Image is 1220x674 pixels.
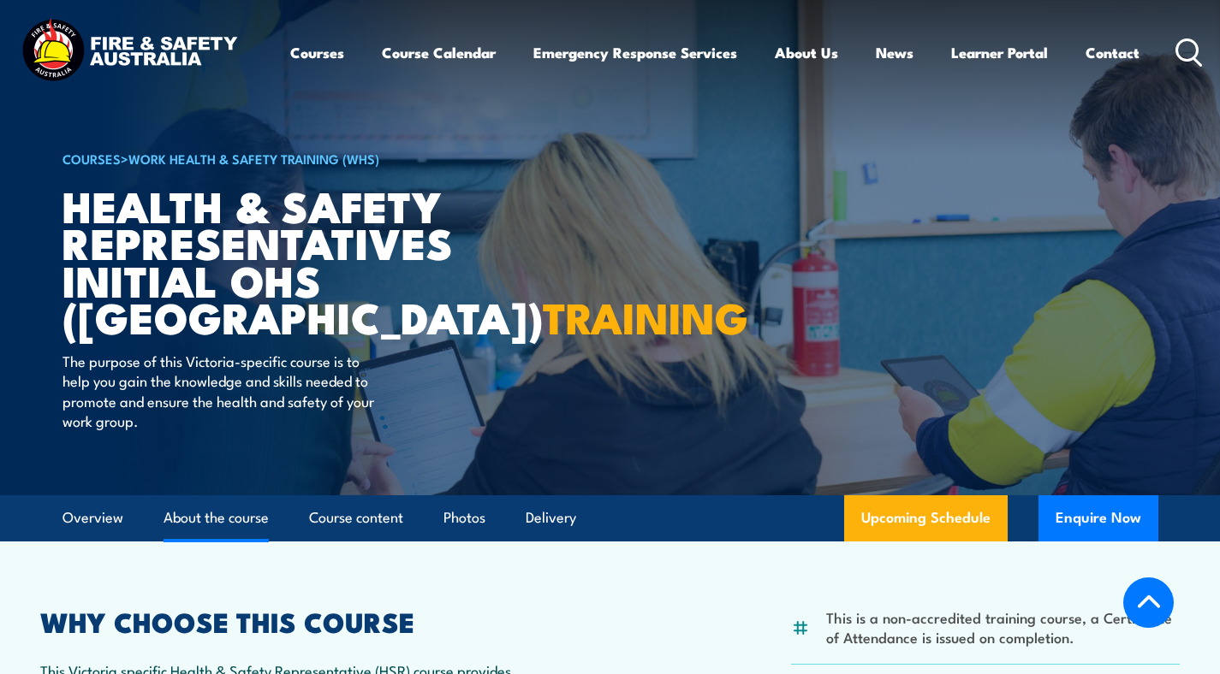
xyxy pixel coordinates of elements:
[1038,495,1158,541] button: Enquire Now
[826,607,1180,647] li: This is a non-accredited training course, a Certificate of Attendance is issued on completion.
[844,495,1008,541] a: Upcoming Schedule
[533,30,737,75] a: Emergency Response Services
[128,149,379,168] a: Work Health & Safety Training (WHS)
[62,186,485,334] h1: Health & Safety Representatives Initial OHS ([GEOGRAPHIC_DATA])
[1086,30,1140,75] a: Contact
[382,30,496,75] a: Course Calendar
[40,609,534,633] h2: WHY CHOOSE THIS COURSE
[526,495,576,541] a: Delivery
[62,149,121,168] a: COURSES
[951,30,1048,75] a: Learner Portal
[543,283,748,349] strong: TRAINING
[164,495,269,541] a: About the course
[62,351,375,431] p: The purpose of this Victoria-specific course is to help you gain the knowledge and skills needed ...
[62,148,485,168] h6: >
[775,30,838,75] a: About Us
[876,30,914,75] a: News
[443,495,485,541] a: Photos
[62,495,123,541] a: Overview
[309,495,403,541] a: Course content
[290,30,344,75] a: Courses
